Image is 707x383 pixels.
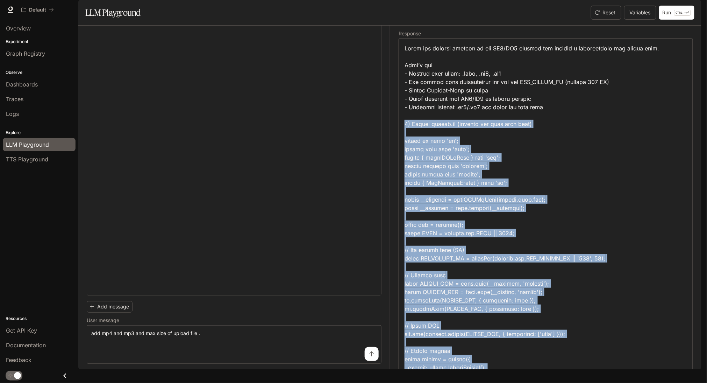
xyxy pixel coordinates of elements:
p: User message [87,318,119,323]
p: CTRL + [676,11,686,15]
button: Add message [87,301,133,313]
h1: LLM Playground [85,6,141,20]
button: RunCTRL +⏎ [659,6,694,20]
p: ⏎ [674,10,691,16]
p: Default [29,7,46,13]
button: Reset [591,6,621,20]
h5: Response [399,31,693,36]
button: All workspaces [18,3,57,17]
button: Variables [624,6,656,20]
